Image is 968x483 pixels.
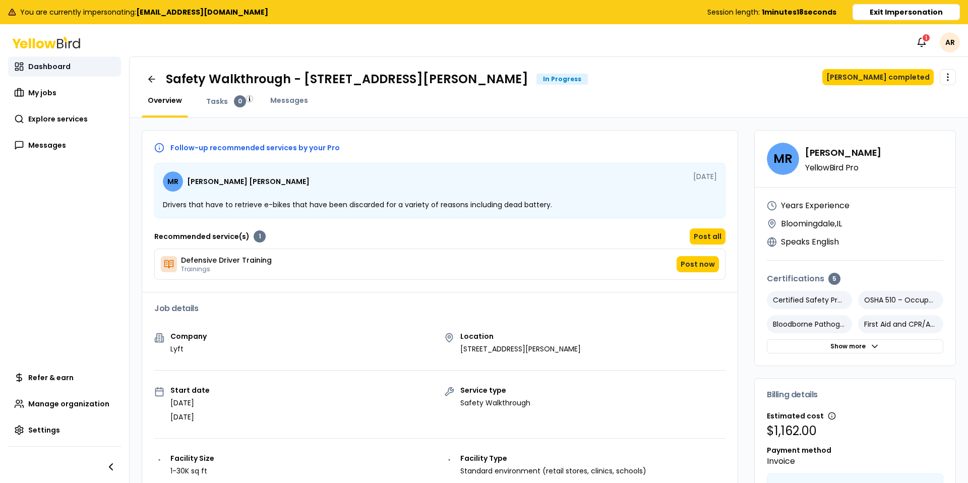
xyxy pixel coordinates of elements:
[460,466,646,476] p: Standard environment (retail stores, clinics, schools)
[136,7,268,17] b: [EMAIL_ADDRESS][DOMAIN_NAME]
[28,373,74,383] span: Refer & earn
[767,339,943,353] button: Show more
[677,256,719,272] button: Post now
[858,315,943,333] p: First Aid and CPR/AED
[20,7,268,17] span: You are currently impersonating:
[828,273,840,285] div: 5
[170,412,210,422] p: [DATE]
[28,140,66,150] span: Messages
[853,4,960,20] button: Exit Impersonation
[8,135,121,155] a: Messages
[767,455,943,467] p: Invoice
[28,62,71,72] span: Dashboard
[206,96,228,106] span: Tasks
[187,178,310,185] span: [PERSON_NAME] [PERSON_NAME]
[8,394,121,414] a: Manage organization
[690,228,725,245] button: Post all
[805,164,881,172] p: YellowBird Pro
[707,7,836,17] div: Session length:
[922,33,931,42] div: 1
[170,387,210,394] p: Start date
[781,200,850,212] p: Years Experience
[170,398,210,408] p: [DATE]
[460,333,581,340] p: Location
[163,200,717,210] p: Drivers that have to retrieve e-bikes that have been discarded for a variety of reasons including...
[767,291,852,309] p: Certified Safety Professional (CSP)
[781,236,839,248] p: Speaks English
[767,143,799,175] span: MR
[170,455,214,462] p: Facility Size
[28,425,60,435] span: Settings
[781,218,842,230] p: Bloomingdale , IL
[28,399,109,409] span: Manage organization
[170,144,340,151] p: Follow-up recommended services by your Pro
[460,455,646,462] p: Facility Type
[181,255,272,265] span: Defensive Driver Training
[163,171,183,192] span: MR
[8,56,121,77] a: Dashboard
[8,420,121,440] a: Settings
[166,71,528,87] h1: Safety Walkthrough - [STREET_ADDRESS][PERSON_NAME]
[536,74,588,85] div: In Progress
[170,466,214,476] p: 1-30K sq ft
[254,230,266,243] div: 1
[8,368,121,388] a: Refer & earn
[234,95,246,107] div: 0
[142,95,188,105] a: Overview
[264,95,314,105] a: Messages
[28,88,56,98] span: My jobs
[693,171,717,192] span: [DATE]
[767,391,818,399] span: Billing details
[170,344,207,354] p: Lyft
[170,333,207,340] p: Company
[767,315,852,333] p: Bloodborne Pathogens Training
[858,291,943,309] p: OSHA 510 – Occupational Safety & Health Standards for the Construction Industry (30-Hour)
[767,273,943,285] h4: Certifications
[460,344,581,354] p: [STREET_ADDRESS][PERSON_NAME]
[805,146,881,160] h4: [PERSON_NAME]
[148,95,182,105] span: Overview
[8,83,121,103] a: My jobs
[767,445,831,455] span: Payment method
[940,32,960,52] span: AR
[460,387,530,394] p: Service type
[154,231,250,241] p: Recommended service(s)
[270,95,308,105] span: Messages
[912,32,932,52] button: 1
[767,411,824,421] span: Estimated cost
[822,69,934,85] button: [PERSON_NAME] completed
[8,109,121,129] a: Explore services
[460,398,530,408] p: Safety Walkthrough
[200,95,252,107] a: Tasks0
[154,305,725,313] h3: Job details
[767,423,943,439] p: $1,162.00
[181,265,272,273] span: Trainings
[762,7,836,17] b: 1 minutes 18 seconds
[28,114,88,124] span: Explore services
